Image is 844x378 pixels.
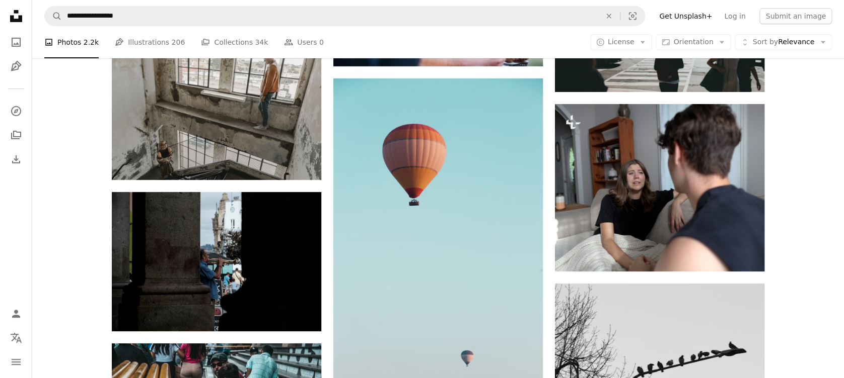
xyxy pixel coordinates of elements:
a: Log in [718,8,751,24]
span: 206 [172,37,185,48]
form: Find visuals sitewide [44,6,645,26]
span: Sort by [752,38,778,46]
button: Menu [6,352,26,372]
a: Users 0 [284,26,324,58]
a: a flock of birds sitting on top of a street light [555,357,764,366]
a: Collections [6,125,26,145]
span: Orientation [673,38,713,46]
span: Relevance [752,37,814,47]
span: 0 [319,37,324,48]
span: 34k [255,37,268,48]
a: person standing near woman inside building [112,106,321,115]
a: a woman sitting on a couch talking to a man [555,183,764,192]
button: Clear [598,7,620,26]
button: Sort byRelevance [735,34,832,50]
a: Explore [6,101,26,121]
button: Orientation [656,34,731,50]
span: License [608,38,635,46]
a: a man holding an umbrella standing next to a tall building [112,257,321,266]
a: Illustrations 206 [115,26,185,58]
img: person standing near woman inside building [112,41,321,180]
button: Language [6,328,26,348]
a: Illustrations [6,56,26,76]
a: Download History [6,149,26,169]
img: a man holding an umbrella standing next to a tall building [112,192,321,331]
button: Search Unsplash [45,7,62,26]
a: Get Unsplash+ [653,8,718,24]
button: Visual search [620,7,645,26]
a: two hot air balloons flying in the sky [333,230,543,239]
img: a woman sitting on a couch talking to a man [555,104,764,271]
button: License [590,34,652,50]
button: Submit an image [759,8,832,24]
a: Photos [6,32,26,52]
a: Log in / Sign up [6,304,26,324]
a: Collections 34k [201,26,268,58]
a: Home — Unsplash [6,6,26,28]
